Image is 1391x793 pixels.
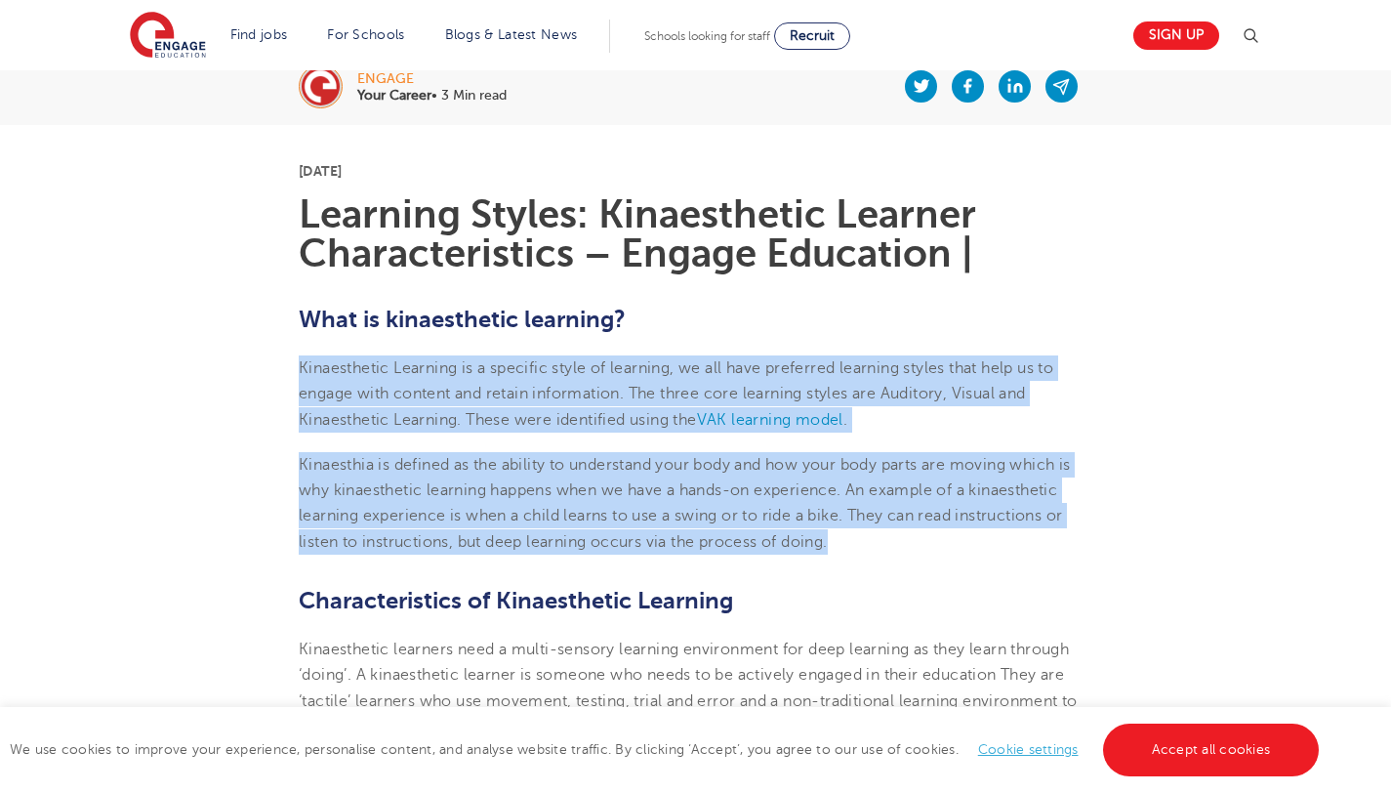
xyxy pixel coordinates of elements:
[644,29,770,43] span: Schools looking for staff
[299,303,1092,336] h2: What is kinaesthetic learning?
[357,88,431,103] b: Your Career
[790,28,835,43] span: Recruit
[10,742,1324,757] span: We use cookies to improve your experience, personalise content, and analyse website traffic. By c...
[299,359,1053,429] span: Kinaesthetic Learning is a specific style of learning, we all have preferred learning styles that...
[697,411,843,429] a: VAK learning model
[445,27,578,42] a: Blogs & Latest News
[299,195,1092,273] h1: Learning Styles: Kinaesthetic Learner Characteristics – Engage Education |
[466,411,696,429] span: These were identified using the
[299,587,733,614] b: Characteristics of Kinaesthetic Learning
[1103,724,1320,776] a: Accept all cookies
[130,12,206,61] img: Engage Education
[1133,21,1219,50] a: Sign up
[843,411,847,429] span: .
[978,742,1079,757] a: Cookie settings
[299,164,1092,178] p: [DATE]
[357,89,507,103] p: • 3 Min read
[299,481,1062,551] span: inaesthetic learning happens when we have a hands-on experience. An example of a kinaesthetic lea...
[299,641,1078,735] span: Kinaesthetic learners need a multi-sensory learning environment for deep learning as they learn t...
[327,27,404,42] a: For Schools
[299,456,1071,499] span: Kinaesthia is defined as the ability to understand your body and how your body parts are moving w...
[774,22,850,50] a: Recruit
[357,72,507,86] div: engage
[230,27,288,42] a: Find jobs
